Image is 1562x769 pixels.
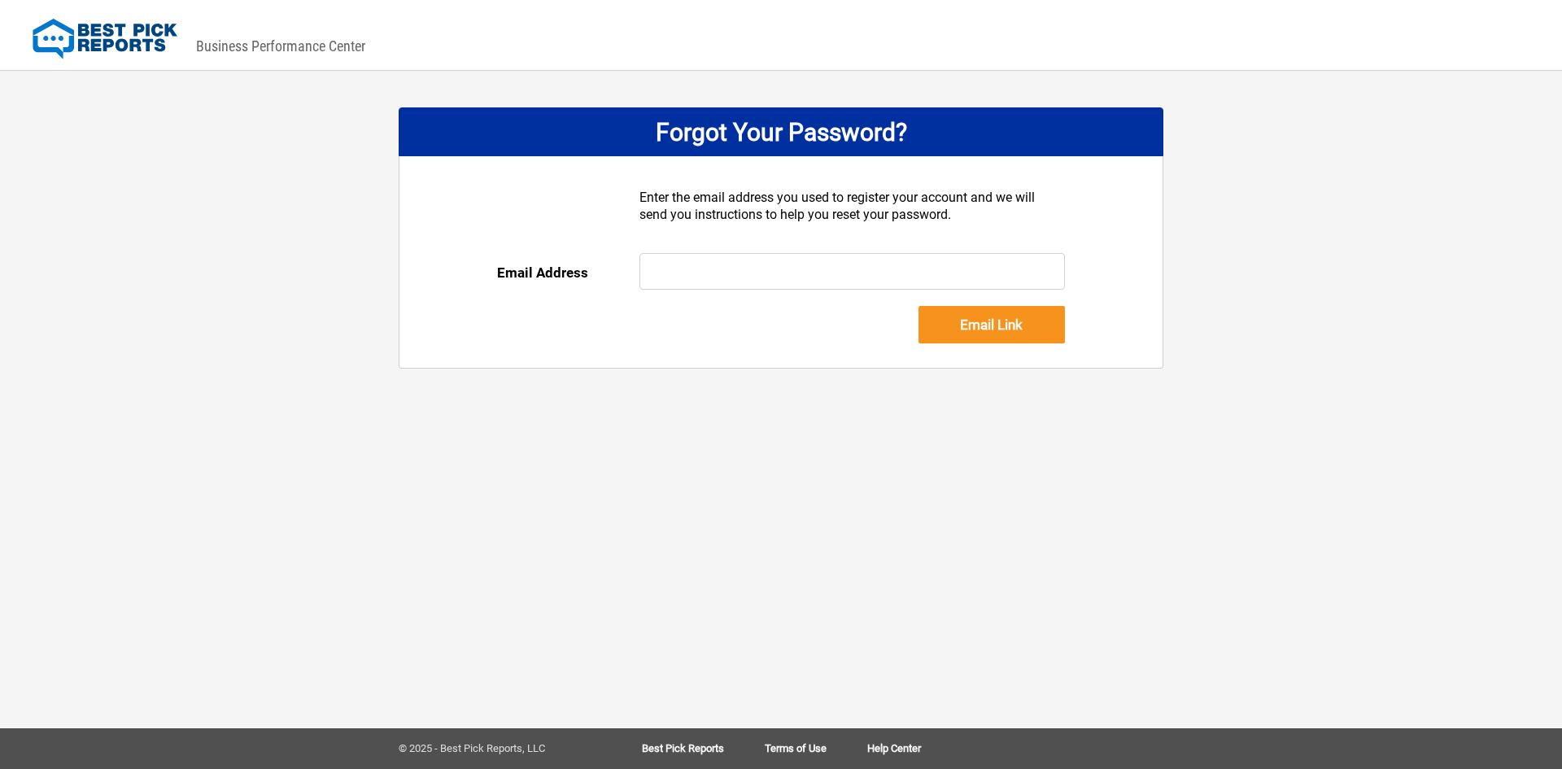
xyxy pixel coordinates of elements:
[497,253,639,292] div: Email Address
[642,743,765,754] a: Best Pick Reports
[399,743,590,754] div: © 2025 - Best Pick Reports, LLC
[867,743,921,754] a: Help Center
[639,189,1066,253] div: Enter the email address you used to register your account and we will send you instructions to he...
[765,743,867,754] a: Terms of Use
[918,306,1065,343] input: Email Link
[399,107,1163,156] div: Forgot Your Password?
[33,19,177,59] img: Best Pick Reports Logo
